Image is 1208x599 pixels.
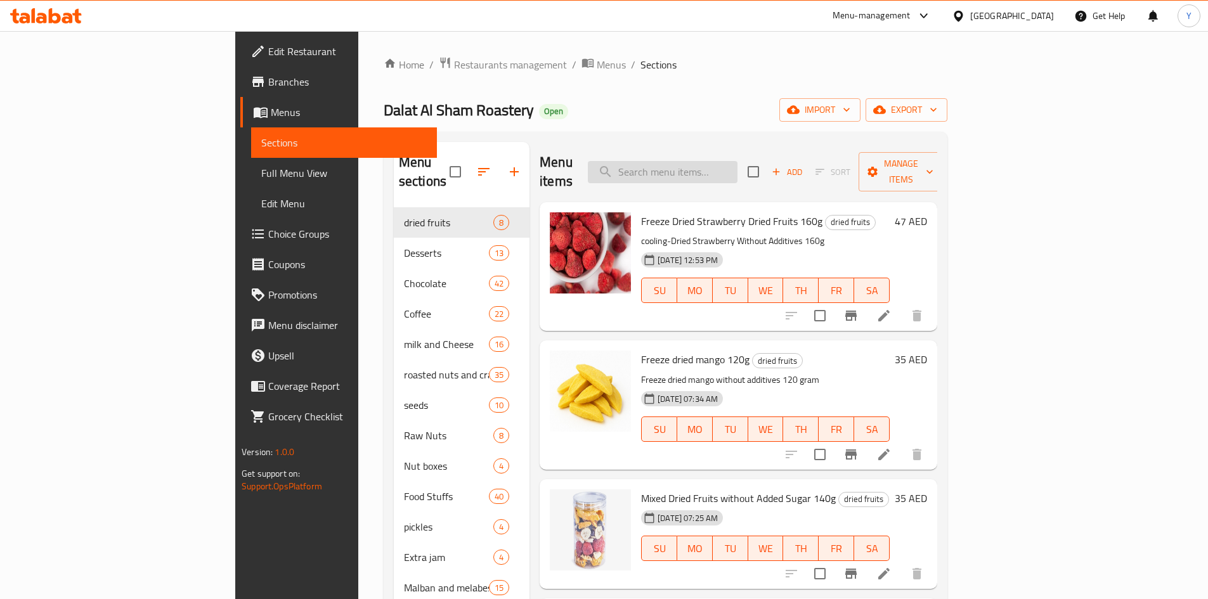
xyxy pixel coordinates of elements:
[839,492,888,506] span: dried fruits
[469,157,499,187] span: Sort sections
[394,542,529,572] div: Extra jam4
[251,188,437,219] a: Edit Menu
[597,57,626,72] span: Menus
[753,354,802,368] span: dried fruits
[713,278,748,303] button: TU
[807,560,833,587] span: Select to update
[807,302,833,329] span: Select to update
[404,550,493,565] div: Extra jam
[251,158,437,188] a: Full Menu View
[454,57,567,72] span: Restaurants management
[489,337,509,352] div: items
[641,489,836,508] span: Mixed Dried Fruits without Added Sugar 140g
[895,489,927,507] h6: 35 AED
[752,353,803,368] div: dried fruits
[647,420,672,439] span: SU
[404,306,489,321] span: Coffee
[404,397,489,413] span: seeds
[394,268,529,299] div: Chocolate42
[641,212,822,231] span: Freeze Dried Strawberry Dried Fruits 160g
[494,551,509,564] span: 4
[404,428,493,443] span: Raw Nuts
[836,558,866,589] button: Branch-specific-item
[490,491,509,503] span: 40
[394,359,529,390] div: roasted nuts and crackers35
[261,135,427,150] span: Sections
[494,460,509,472] span: 4
[384,96,534,124] span: Dalat Al Sham Roastery
[493,215,509,230] div: items
[251,127,437,158] a: Sections
[859,152,944,191] button: Manage items
[494,217,509,229] span: 8
[404,337,489,352] span: milk and Cheese
[394,390,529,420] div: seeds10
[394,207,529,238] div: dried fruits8
[895,351,927,368] h6: 35 AED
[748,536,784,561] button: WE
[859,281,885,300] span: SA
[404,245,489,261] span: Desserts
[677,536,713,561] button: MO
[442,158,469,185] span: Select all sections
[268,348,427,363] span: Upsell
[268,257,427,272] span: Coupons
[902,558,932,589] button: delete
[647,281,672,300] span: SU
[859,420,885,439] span: SA
[859,539,885,558] span: SA
[240,36,437,67] a: Edit Restaurant
[631,57,635,72] li: /
[826,215,875,229] span: dried fruits
[490,369,509,381] span: 35
[240,97,437,127] a: Menus
[753,539,779,558] span: WE
[854,416,890,442] button: SA
[869,156,933,188] span: Manage items
[489,580,509,595] div: items
[494,430,509,442] span: 8
[807,162,859,182] span: Select section first
[268,226,427,242] span: Choice Groups
[713,416,748,442] button: TU
[876,447,892,462] a: Edit menu item
[404,276,489,291] div: Chocolate
[876,566,892,581] a: Edit menu item
[653,393,723,405] span: [DATE] 07:34 AM
[539,106,568,117] span: Open
[753,420,779,439] span: WE
[677,416,713,442] button: MO
[404,215,493,230] div: dried fruits
[550,351,631,432] img: Freeze dried mango 120g
[836,439,866,470] button: Branch-specific-item
[902,439,932,470] button: delete
[394,512,529,542] div: pickles4
[394,420,529,451] div: Raw Nuts8
[770,165,804,179] span: Add
[493,550,509,565] div: items
[404,580,489,595] div: Malban and melabes
[240,280,437,310] a: Promotions
[824,420,849,439] span: FR
[240,401,437,432] a: Grocery Checklist
[394,299,529,329] div: Coffee22
[394,481,529,512] div: Food Stuffs40
[489,276,509,291] div: items
[490,338,509,351] span: 16
[783,278,819,303] button: TH
[641,416,677,442] button: SU
[489,245,509,261] div: items
[682,420,708,439] span: MO
[876,308,892,323] a: Edit menu item
[242,444,273,460] span: Version:
[641,536,677,561] button: SU
[788,420,814,439] span: TH
[490,278,509,290] span: 42
[268,318,427,333] span: Menu disclaimer
[490,308,509,320] span: 22
[824,539,849,558] span: FR
[550,212,631,293] img: Freeze Dried Strawberry Dried Fruits 160g
[261,165,427,181] span: Full Menu View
